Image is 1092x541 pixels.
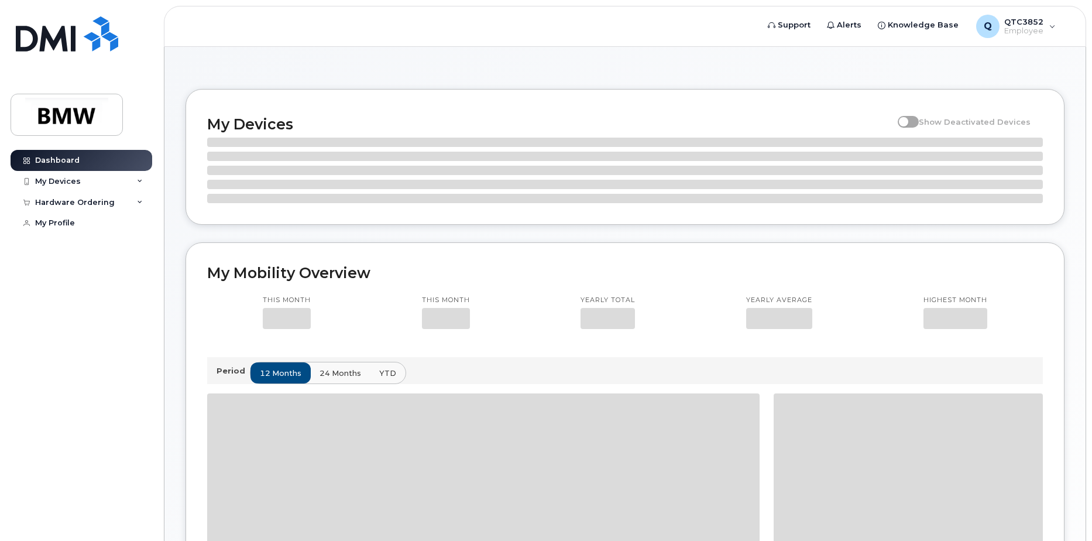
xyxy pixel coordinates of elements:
[217,365,250,376] p: Period
[898,111,907,120] input: Show Deactivated Devices
[422,296,470,305] p: This month
[263,296,311,305] p: This month
[379,368,396,379] span: YTD
[746,296,812,305] p: Yearly average
[581,296,635,305] p: Yearly total
[207,264,1043,282] h2: My Mobility Overview
[919,117,1031,126] span: Show Deactivated Devices
[320,368,361,379] span: 24 months
[207,115,892,133] h2: My Devices
[923,296,987,305] p: Highest month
